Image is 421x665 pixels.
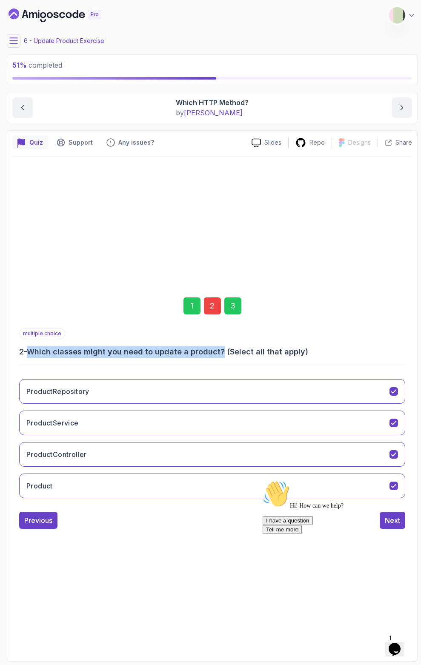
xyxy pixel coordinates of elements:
p: Support [69,138,93,147]
p: Designs [348,138,371,147]
img: :wave: [3,3,31,31]
button: Support button [52,136,98,149]
h3: ProductController [26,449,87,460]
button: Previous [19,512,57,529]
p: Share [395,138,412,147]
button: ProductRepository [19,379,405,404]
p: Slides [264,138,281,147]
button: ProductController [19,442,405,467]
a: Repo [289,137,332,148]
div: Previous [24,515,52,525]
p: Repo [309,138,325,147]
span: [PERSON_NAME] [184,108,243,117]
button: previous content [12,97,33,118]
button: ProductService [19,411,405,435]
span: Hi! How can we help? [3,26,84,32]
button: user profile image [389,7,416,24]
button: Product [19,474,405,498]
button: Tell me more [3,48,43,57]
p: multiple choice [19,328,65,339]
h3: ProductService [26,418,79,428]
div: 1 [183,297,200,314]
iframe: chat widget [259,477,412,627]
button: next content [392,97,412,118]
a: Slides [245,138,288,147]
p: 6 - Update Product Exercise [24,37,104,45]
p: Quiz [29,138,43,147]
h3: Product [26,481,53,491]
span: 51 % [12,61,27,69]
p: by [176,108,249,118]
button: Feedback button [101,136,159,149]
div: 3 [224,297,241,314]
h3: 2 - Which classes might you need to update a product? (Select all that apply) [19,346,405,358]
p: Any issues? [118,138,154,147]
p: Which HTTP Method? [176,97,249,108]
div: 2 [204,297,221,314]
img: user profile image [389,7,405,23]
button: quiz button [12,136,48,149]
button: Share [378,138,412,147]
a: Dashboard [9,9,121,22]
span: completed [12,61,62,69]
div: 👋Hi! How can we help?I have a questionTell me more [3,3,157,57]
button: I have a question [3,39,54,48]
iframe: chat widget [385,631,412,656]
h3: ProductRepository [26,386,89,397]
